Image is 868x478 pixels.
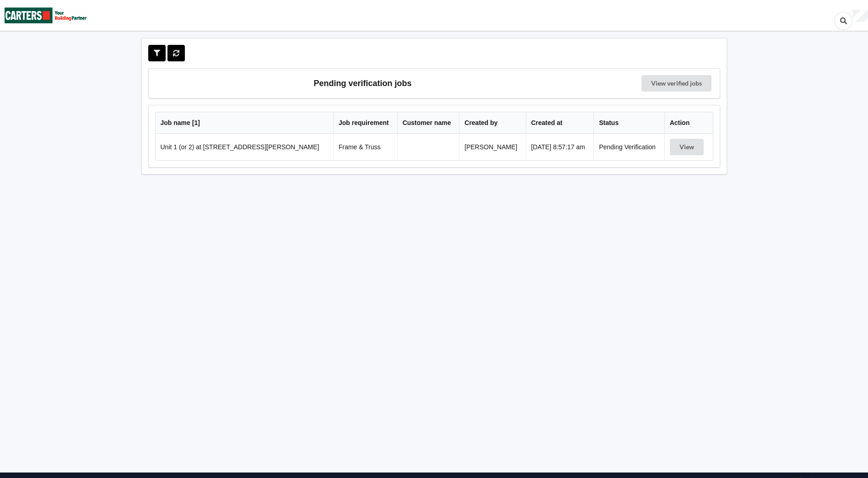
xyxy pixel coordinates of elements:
[333,134,397,160] td: Frame & Truss
[459,134,525,160] td: [PERSON_NAME]
[642,75,712,92] a: View verified jobs
[664,112,713,134] th: Action
[670,143,706,151] a: View
[155,75,571,92] h3: Pending verification jobs
[526,112,593,134] th: Created at
[156,112,333,134] th: Job name [ 1 ]
[333,112,397,134] th: Job requirement
[593,134,664,160] td: Pending Verification
[397,112,459,134] th: Customer name
[5,0,87,30] img: Carters
[852,10,868,22] div: User Profile
[526,134,593,160] td: [DATE] 8:57:17 am
[156,134,333,160] td: Unit 1 (or 2) at [STREET_ADDRESS][PERSON_NAME]
[670,139,704,155] button: View
[593,112,664,134] th: Status
[459,112,525,134] th: Created by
